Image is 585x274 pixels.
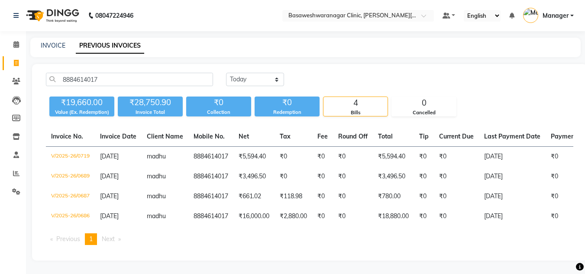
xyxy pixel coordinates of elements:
[414,206,434,226] td: ₹0
[479,167,546,187] td: [DATE]
[46,206,95,226] td: V/2025-26/0686
[439,132,474,140] span: Current Due
[46,147,95,167] td: V/2025-26/0719
[76,38,144,54] a: PREVIOUS INVOICES
[434,167,479,187] td: ₹0
[275,206,312,226] td: ₹2,880.00
[46,73,213,86] input: Search by Name/Mobile/Email/Invoice No
[479,147,546,167] td: [DATE]
[46,167,95,187] td: V/2025-26/0689
[46,187,95,206] td: V/2025-26/0687
[255,109,320,116] div: Redemption
[147,132,183,140] span: Client Name
[373,147,414,167] td: ₹5,594.40
[479,187,546,206] td: [DATE]
[147,152,166,160] span: madhu
[414,147,434,167] td: ₹0
[194,132,225,140] span: Mobile No.
[118,109,183,116] div: Invoice Total
[49,109,114,116] div: Value (Ex. Redemption)
[414,167,434,187] td: ₹0
[275,167,312,187] td: ₹0
[41,42,65,49] a: INVOICE
[186,109,251,116] div: Collection
[312,206,333,226] td: ₹0
[392,97,456,109] div: 0
[102,235,115,243] span: Next
[317,132,328,140] span: Fee
[434,187,479,206] td: ₹0
[51,132,83,140] span: Invoice No.
[89,235,93,243] span: 1
[188,206,233,226] td: 8884614017
[419,132,429,140] span: Tip
[100,192,119,200] span: [DATE]
[333,167,373,187] td: ₹0
[100,132,136,140] span: Invoice Date
[147,172,166,180] span: madhu
[338,132,368,140] span: Round Off
[239,132,249,140] span: Net
[100,212,119,220] span: [DATE]
[118,97,183,109] div: ₹28,750.90
[543,11,569,20] span: Manager
[280,132,291,140] span: Tax
[333,206,373,226] td: ₹0
[95,3,133,28] b: 08047224946
[147,192,166,200] span: madhu
[373,167,414,187] td: ₹3,496.50
[523,8,538,23] img: Manager
[373,187,414,206] td: ₹780.00
[373,206,414,226] td: ₹18,880.00
[100,172,119,180] span: [DATE]
[333,187,373,206] td: ₹0
[312,167,333,187] td: ₹0
[434,147,479,167] td: ₹0
[323,109,388,116] div: Bills
[233,167,275,187] td: ₹3,496.50
[233,187,275,206] td: ₹661.02
[255,97,320,109] div: ₹0
[233,147,275,167] td: ₹5,594.40
[484,132,540,140] span: Last Payment Date
[100,152,119,160] span: [DATE]
[312,147,333,167] td: ₹0
[188,167,233,187] td: 8884614017
[333,147,373,167] td: ₹0
[414,187,434,206] td: ₹0
[188,147,233,167] td: 8884614017
[147,212,166,220] span: madhu
[186,97,251,109] div: ₹0
[434,206,479,226] td: ₹0
[233,206,275,226] td: ₹16,000.00
[275,187,312,206] td: ₹118.98
[392,109,456,116] div: Cancelled
[56,235,80,243] span: Previous
[49,97,114,109] div: ₹19,660.00
[323,97,388,109] div: 4
[188,187,233,206] td: 8884614017
[275,147,312,167] td: ₹0
[22,3,81,28] img: logo
[479,206,546,226] td: [DATE]
[46,233,573,245] nav: Pagination
[312,187,333,206] td: ₹0
[378,132,393,140] span: Total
